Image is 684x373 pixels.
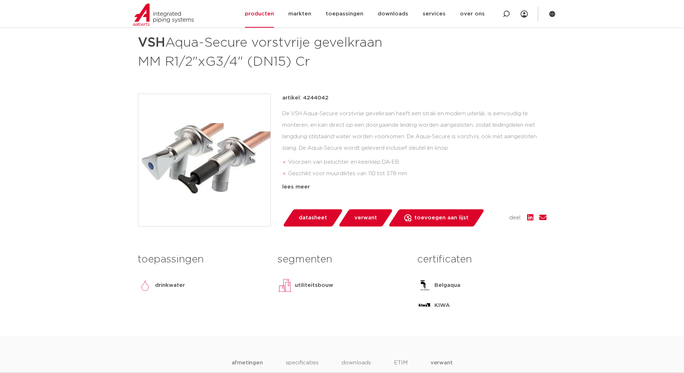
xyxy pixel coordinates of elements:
span: datasheet [299,212,327,224]
p: drinkwater [155,281,185,290]
img: utiliteitsbouw [278,278,292,293]
p: utiliteitsbouw [295,281,333,290]
div: De VSH Aqua-Secure vorstvrije gevelkraan heeft een strak en modern uiterlijk, is eenvoudig te mon... [282,108,546,180]
h3: toepassingen [138,252,267,267]
strong: VSH [138,36,165,49]
p: Belgaqua [434,281,460,290]
h3: certificaten [417,252,546,267]
span: deel: [509,214,521,222]
a: verwant [338,209,393,227]
img: Product Image for VSH Aqua-Secure vorstvrije gevelkraan MM R1/2"xG3/4" (DN15) Cr [138,94,270,226]
p: artikel: 4244042 [282,94,329,102]
img: Belgaqua [417,278,432,293]
li: Geschikt voor muurdiktes van 110 tot 378 mm [288,168,546,179]
span: toevoegen aan lijst [414,212,469,224]
h1: Aqua-Secure vorstvrije gevelkraan MM R1/2"xG3/4" (DN15) Cr [138,32,408,71]
img: KIWA [417,298,432,313]
div: lees meer [282,183,546,191]
h3: segmenten [278,252,406,267]
img: drinkwater [138,278,152,293]
p: KIWA [434,301,450,310]
span: verwant [354,212,377,224]
li: Voorzien van beluchter en keerklep DA-EB [288,157,546,168]
a: datasheet [282,209,343,227]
